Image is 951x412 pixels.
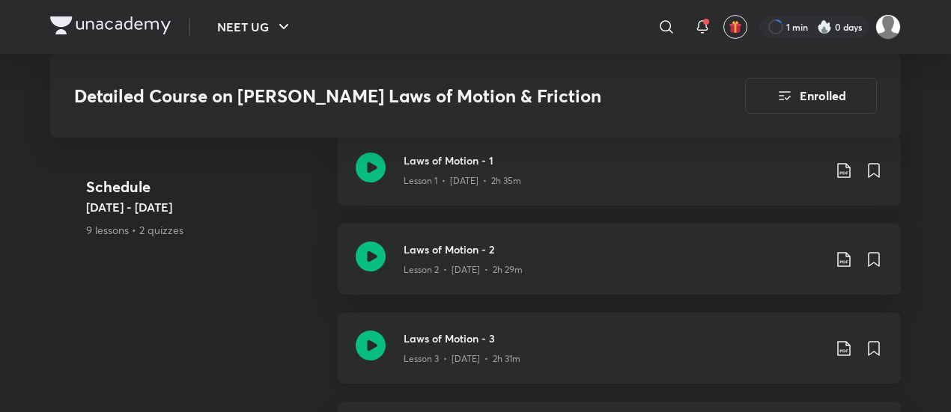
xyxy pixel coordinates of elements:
button: Enrolled [745,78,877,114]
a: Laws of Motion - 2Lesson 2 • [DATE] • 2h 29m [338,224,901,313]
h3: Detailed Course on [PERSON_NAME] Laws of Motion & Friction [74,85,660,107]
h4: Schedule [86,176,326,198]
img: avatar [729,20,742,34]
img: Shristi Raj [875,14,901,40]
h3: Laws of Motion - 3 [404,330,823,346]
button: NEET UG [208,12,302,42]
p: Lesson 3 • [DATE] • 2h 31m [404,352,520,366]
button: avatar [723,15,747,39]
a: Laws of Motion - 3Lesson 3 • [DATE] • 2h 31m [338,313,901,402]
a: Laws of Motion - 1Lesson 1 • [DATE] • 2h 35m [338,135,901,224]
h3: Laws of Motion - 1 [404,153,823,168]
a: Company Logo [50,16,171,38]
h3: Laws of Motion - 2 [404,242,823,257]
p: Lesson 1 • [DATE] • 2h 35m [404,174,521,188]
p: Lesson 2 • [DATE] • 2h 29m [404,263,523,277]
img: Company Logo [50,16,171,34]
img: streak [817,19,832,34]
h5: [DATE] - [DATE] [86,198,326,216]
p: 9 lessons • 2 quizzes [86,222,326,238]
